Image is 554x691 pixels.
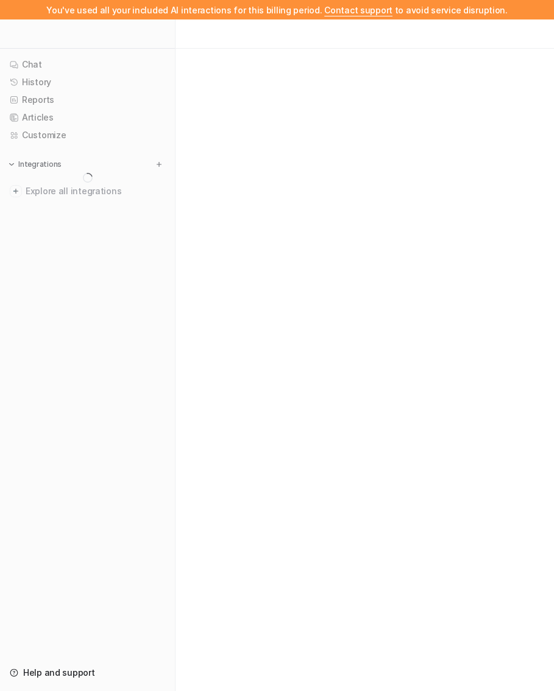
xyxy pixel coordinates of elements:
[5,183,170,200] a: Explore all integrations
[5,127,170,144] a: Customize
[5,91,170,108] a: Reports
[26,181,165,201] span: Explore all integrations
[155,160,163,169] img: menu_add.svg
[7,160,16,169] img: expand menu
[5,664,170,681] a: Help and support
[5,109,170,126] a: Articles
[324,5,392,15] span: Contact support
[10,185,22,197] img: explore all integrations
[18,160,62,169] p: Integrations
[5,158,65,170] button: Integrations
[5,56,170,73] a: Chat
[5,74,170,91] a: History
